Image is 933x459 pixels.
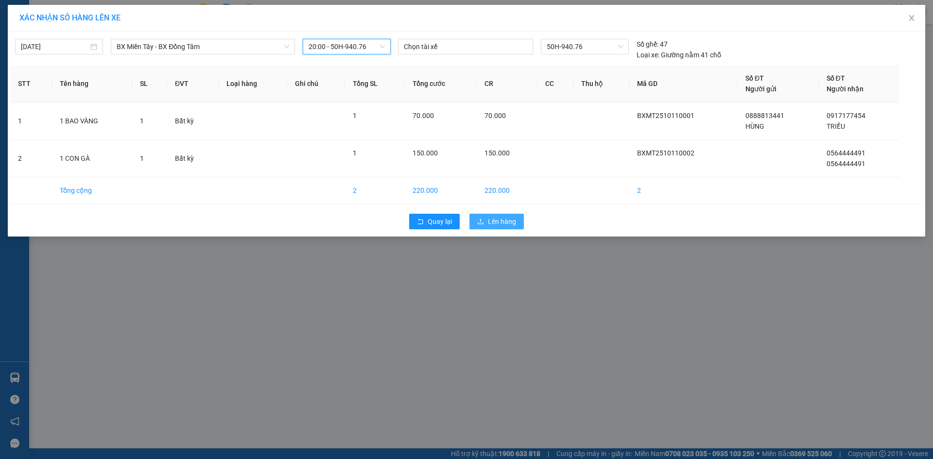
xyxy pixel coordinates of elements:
[140,154,144,162] span: 1
[573,65,629,102] th: Thu hộ
[637,39,658,50] span: Số ghế:
[637,149,694,157] span: BXMT2510110002
[898,5,925,32] button: Close
[484,149,510,157] span: 150.000
[167,102,219,140] td: Bất kỳ
[405,177,476,204] td: 220.000
[745,112,784,119] span: 0888813441
[413,149,438,157] span: 150.000
[469,214,524,229] button: uploadLên hàng
[167,140,219,177] td: Bất kỳ
[353,149,357,157] span: 1
[637,50,721,60] div: Giường nằm 41 chỗ
[827,74,845,82] span: Số ĐT
[637,112,694,119] span: BXMT2510110001
[488,216,516,227] span: Lên hàng
[52,177,132,204] td: Tổng cộng
[309,39,385,54] span: 20:00 - 50H-940.76
[132,65,167,102] th: SL
[167,65,219,102] th: ĐVT
[637,39,668,50] div: 47
[745,74,764,82] span: Số ĐT
[477,65,537,102] th: CR
[10,140,52,177] td: 2
[52,140,132,177] td: 1 CON GÀ
[827,85,864,93] span: Người nhận
[287,65,345,102] th: Ghi chú
[745,85,777,93] span: Người gửi
[117,39,289,54] span: BX Miền Tây - BX Đồng Tâm
[140,117,144,125] span: 1
[219,65,287,102] th: Loại hàng
[629,177,738,204] td: 2
[52,65,132,102] th: Tên hàng
[484,112,506,119] span: 70.000
[10,65,52,102] th: STT
[345,177,405,204] td: 2
[547,39,622,54] span: 50H-940.76
[629,65,738,102] th: Mã GD
[477,218,484,226] span: upload
[827,149,865,157] span: 0564444491
[413,112,434,119] span: 70.000
[537,65,573,102] th: CC
[428,216,452,227] span: Quay lại
[745,122,764,130] span: HÙNG
[827,160,865,168] span: 0564444491
[827,112,865,119] span: 0917177454
[405,65,476,102] th: Tổng cước
[908,14,916,22] span: close
[409,214,460,229] button: rollbackQuay lại
[417,218,424,226] span: rollback
[10,102,52,140] td: 1
[827,122,845,130] span: TRIỀU
[477,177,537,204] td: 220.000
[21,41,88,52] input: 11/10/2025
[345,65,405,102] th: Tổng SL
[353,112,357,119] span: 1
[637,50,659,60] span: Loại xe:
[19,13,121,22] span: XÁC NHẬN SỐ HÀNG LÊN XE
[52,102,132,140] td: 1 BAO VÀNG
[284,44,290,50] span: down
